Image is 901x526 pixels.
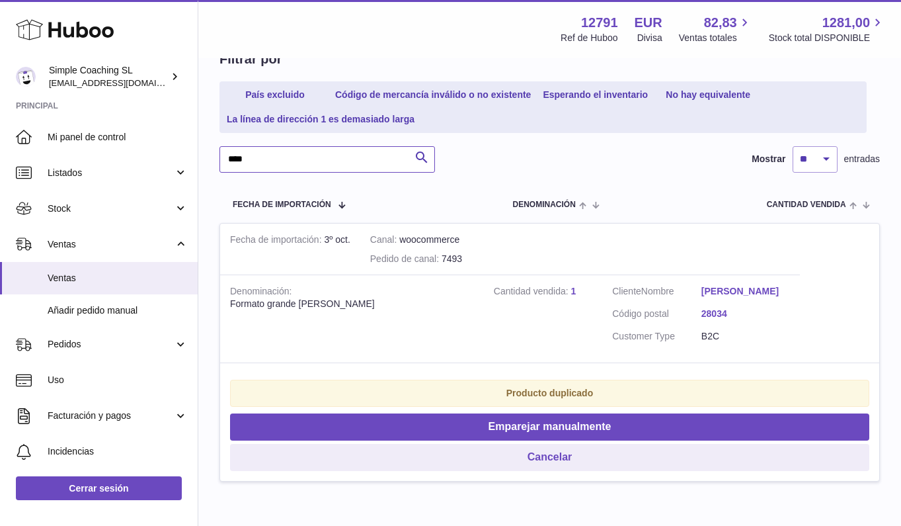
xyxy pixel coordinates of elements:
[48,374,188,386] span: Uso
[49,77,194,88] span: [EMAIL_ADDRESS][DOMAIN_NAME]
[581,14,618,32] strong: 12791
[767,200,846,209] span: Cantidad vendida
[230,286,292,300] strong: Denominación
[48,238,174,251] span: Ventas
[48,338,174,351] span: Pedidos
[635,14,662,32] strong: EUR
[506,388,593,398] strong: Producto duplicado
[370,234,399,248] strong: Canal
[612,285,701,301] dt: Nombre
[48,202,174,215] span: Stock
[612,330,701,343] dt: Customer Type
[230,414,869,441] button: Emparejar manualmente
[701,330,791,343] dd: B2C
[637,32,662,44] div: Divisa
[752,153,785,165] label: Mostrar
[704,14,737,32] span: 82,83
[48,272,188,285] span: Ventas
[655,84,761,106] a: No hay equivalente
[844,153,880,165] span: entradas
[219,50,282,68] h2: Filtrar por
[48,131,188,144] span: Mi panel de control
[612,286,641,296] span: Cliente
[538,84,652,106] a: Esperando el inventario
[370,234,462,246] div: woocommerce
[230,298,474,310] div: Formato grande [PERSON_NAME]
[494,286,571,300] strong: Cantidad vendida
[48,445,188,458] span: Incidencias
[331,84,535,106] a: Código de mercancía inválido o no existente
[16,476,182,500] a: Cerrar sesión
[701,308,791,320] a: 28034
[48,167,174,179] span: Listados
[222,109,419,130] a: La línea de dirección 1 es demasiado larga
[701,285,791,298] a: [PERSON_NAME]
[679,32,752,44] span: Ventas totales
[370,253,462,265] div: 7493
[49,64,168,89] div: Simple Coaching SL
[679,14,752,44] a: 82,83 Ventas totales
[16,67,36,87] img: info@simplecoaching.es
[48,304,188,317] span: Añadir pedido manual
[571,286,576,296] a: 1
[769,32,885,44] span: Stock total DISPONIBLE
[512,200,575,209] span: Denominación
[822,14,870,32] span: 1281,00
[222,84,328,106] a: País excluido
[220,224,360,275] td: 3º oct.
[230,234,324,248] strong: Fecha de importación
[370,253,442,267] strong: Pedido de canal
[230,444,869,471] button: Cancelar
[561,32,617,44] div: Ref de Huboo
[769,14,885,44] a: 1281,00 Stock total DISPONIBLE
[48,410,174,422] span: Facturación y pagos
[233,200,331,209] span: Fecha de importación
[612,308,701,324] dt: Código postal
